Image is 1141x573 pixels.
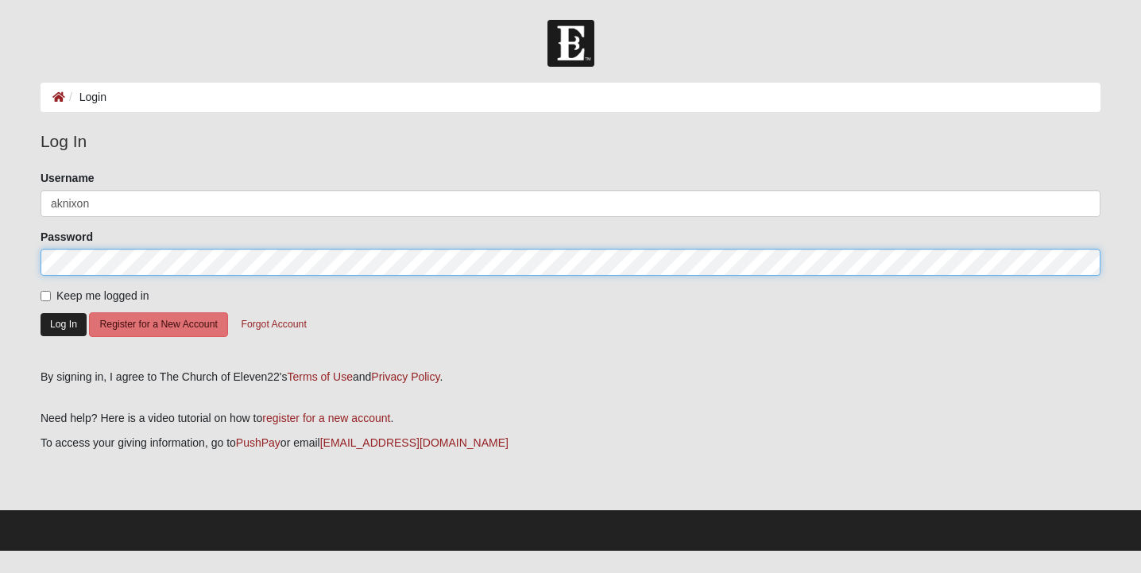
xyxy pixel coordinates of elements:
[56,289,149,302] span: Keep me logged in
[262,412,390,424] a: register for a new account
[41,291,51,301] input: Keep me logged in
[65,89,106,106] li: Login
[41,435,1100,451] p: To access your giving information, go to or email
[41,410,1100,427] p: Need help? Here is a video tutorial on how to .
[547,20,594,67] img: Church of Eleven22 Logo
[230,312,316,337] button: Forgot Account
[236,436,280,449] a: PushPay
[371,370,439,383] a: Privacy Policy
[41,229,93,245] label: Password
[320,436,509,449] a: [EMAIL_ADDRESS][DOMAIN_NAME]
[288,370,353,383] a: Terms of Use
[41,369,1100,385] div: By signing in, I agree to The Church of Eleven22's and .
[41,313,87,336] button: Log In
[41,129,1100,154] legend: Log In
[89,312,227,337] button: Register for a New Account
[41,170,95,186] label: Username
